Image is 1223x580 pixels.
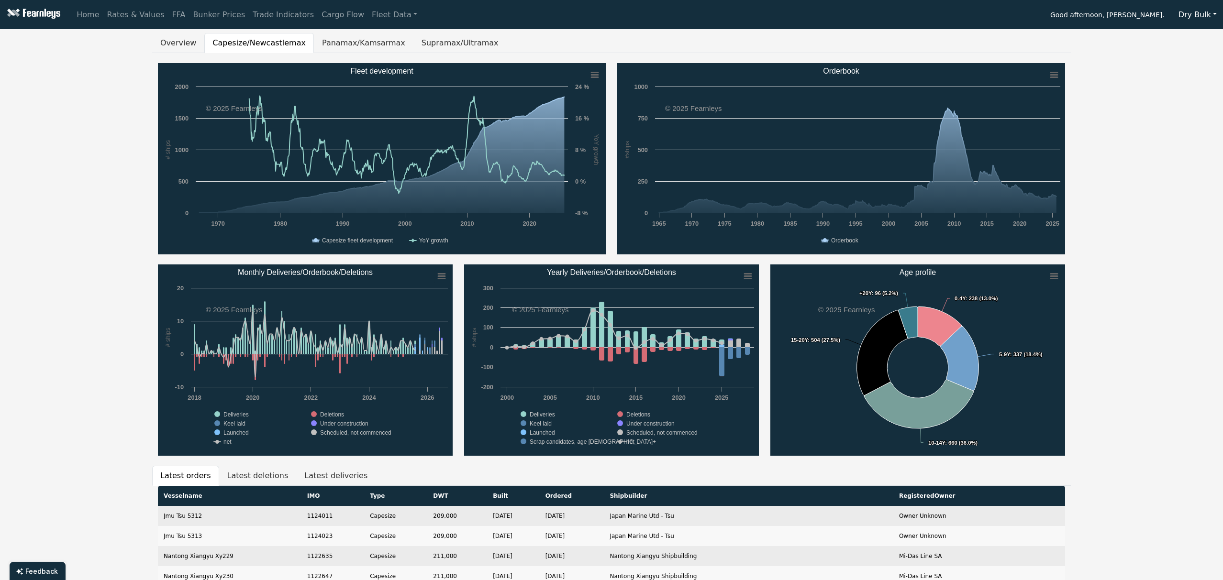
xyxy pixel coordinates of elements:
text: 1970 [685,220,699,227]
text: 2024 [362,394,376,401]
text: 1965 [652,220,666,227]
td: Japan Marine Utd - Tsu [604,526,893,546]
th: RegisteredOwner [893,486,1065,506]
text: 24 % [575,83,589,90]
svg: Fleet development [158,63,606,254]
text: Deletions [320,411,344,418]
td: 1122635 [301,546,364,566]
text: 2025 [1046,220,1059,227]
svg: Monthly Deliveries/Orderbook/Deletions [158,264,453,456]
text: 0 [490,344,493,351]
text: 16 % [575,115,589,122]
a: Rates & Values [103,5,168,24]
text: 750 [638,115,648,122]
td: Jmu Tsu 5313 [158,526,301,546]
text: 2020 [672,394,685,401]
text: : 238 (13.0%) [955,295,998,301]
text: # ships [164,140,171,160]
text: -200 [481,383,493,391]
td: 209,000 [427,506,487,526]
text: 1000 [634,83,648,90]
text: 250 [638,178,648,185]
a: Trade Indicators [249,5,318,24]
td: [DATE] [487,526,540,546]
text: net [223,438,232,445]
text: : 96 (5.2%) [859,290,898,296]
text: Orderbook [831,237,859,244]
text: -8 % [575,209,588,217]
text: 2010 [947,220,961,227]
text: Scheduled, not commenced [626,429,698,436]
text: © 2025 Fearnleys [512,306,569,314]
text: -10 [175,383,184,391]
text: 500 [178,178,189,185]
text: 2026 [421,394,434,401]
text: 2005 [543,394,556,401]
span: Good afternoon, [PERSON_NAME]. [1050,8,1165,24]
text: # ships [164,328,171,347]
td: Owner Unknown [893,506,1065,526]
text: Deliveries [530,411,555,418]
text: 1970 [211,220,224,227]
text: 0 % [575,178,586,185]
svg: Orderbook [617,63,1065,254]
text: 2000 [398,220,411,227]
th: Type [364,486,427,506]
text: 2010 [460,220,474,227]
button: Latest deliveries [296,466,376,486]
text: : 660 (36.0%) [928,440,978,446]
text: 2010 [586,394,600,401]
td: Japan Marine Utd - Tsu [604,506,893,526]
td: [DATE] [540,526,604,546]
a: Cargo Flow [318,5,368,24]
text: Deletions [626,411,650,418]
text: 0 [180,350,184,358]
td: 211,000 [427,546,487,566]
td: Capesize [364,546,427,566]
td: [DATE] [487,546,540,566]
text: 1000 [175,146,189,153]
text: Fleet development [350,67,413,75]
text: 1980 [751,220,764,227]
td: [DATE] [487,506,540,526]
text: © 2025 Fearnleys [665,104,722,112]
text: 200 [483,304,493,311]
text: 2025 [715,394,728,401]
a: Bunker Prices [189,5,249,24]
td: Owner Unknown [893,526,1065,546]
text: # ships [470,328,477,347]
td: 1124023 [301,526,364,546]
text: 1995 [849,220,862,227]
text: 20 [177,285,184,292]
text: 1990 [336,220,349,227]
tspan: 5-9Y [999,351,1011,357]
text: 2015 [980,220,993,227]
td: Jmu Tsu 5312 [158,506,301,526]
td: 1124011 [301,506,364,526]
text: 100 [483,324,493,331]
td: Mi-Das Line SA [893,546,1065,566]
text: 1985 [783,220,797,227]
button: Panamax/Kamsarmax [314,33,413,53]
td: [DATE] [540,506,604,526]
td: [DATE] [540,546,604,566]
td: Nantong Xiangyu Shipbuilding [604,546,893,566]
text: -100 [481,363,493,371]
text: © 2025 Fearnleys [818,306,875,314]
text: : 337 (18.4%) [999,351,1043,357]
tspan: 0-4Y [955,295,966,301]
th: Ordered [540,486,604,506]
td: Capesize [364,526,427,546]
button: Capesize/Newcastlemax [204,33,314,53]
text: Under construction [626,420,675,427]
button: Latest deletions [219,466,297,486]
text: Orderbook [823,67,860,75]
text: 2018 [188,394,201,401]
text: : 504 (27.5%) [791,337,840,343]
text: 500 [638,146,648,153]
text: Yearly Deliveries/Orderbook/Deletions [547,268,676,276]
text: 2020 [246,394,259,401]
th: Shipbuilder [604,486,893,506]
text: YoY growth [593,134,600,165]
button: Supramax/Ultramax [413,33,507,53]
